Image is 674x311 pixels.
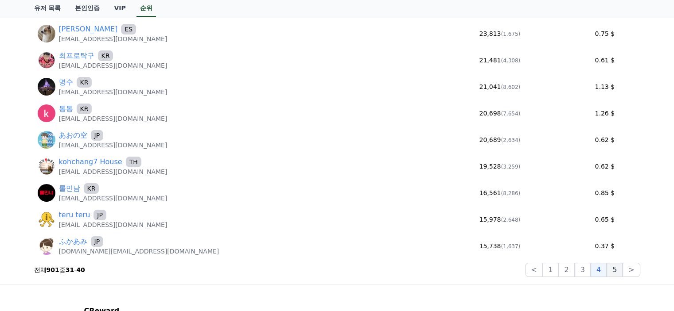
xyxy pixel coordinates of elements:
[38,104,55,122] img: https://lh3.googleusercontent.com/a/ACg8ocIBnWwqV0eXG_KuFoolGCfr3AxDWXc-3Vl4NaZtHcYys-323Q=s96-c
[91,236,104,247] span: JP
[501,217,520,223] span: (2,648)
[623,263,640,277] button: >
[38,184,55,202] img: https://lh3.googleusercontent.com/a/ACg8ocIRkcOePDkb8G556KPr_g5gDUzm96TACHS6QOMRMdmg6EqxY2Y=s96-c
[59,35,168,43] p: [EMAIL_ADDRESS][DOMAIN_NAME]
[38,78,55,96] img: http://k.kakaocdn.net/dn/b4uBtL/btsLNw5KgVN/QKZ7aqMfEl2ddIglP1J1kk/img_640x640.jpg
[501,58,520,64] span: (4,308)
[59,247,219,256] p: [DOMAIN_NAME][EMAIL_ADDRESS][DOMAIN_NAME]
[23,261,38,269] span: Home
[59,130,87,141] a: あおの空
[126,157,141,167] span: TH
[501,243,520,250] span: (1,637)
[59,194,168,203] p: [EMAIL_ADDRESS][DOMAIN_NAME]
[121,24,136,35] span: ES
[430,180,569,206] td: 16,561
[430,73,569,100] td: 21,041
[501,84,520,90] span: (8,602)
[47,266,59,273] strong: 901
[501,164,520,170] span: (3,259)
[430,20,569,47] td: 23,813
[38,131,55,149] img: https://lh3.googleusercontent.com/a/ACg8ocIvAJoFObXMDy8j3GEUtDl2EueTLeFxOlhrdwmRGUN399hDfX8=s96-c
[430,153,569,180] td: 19,528
[59,114,168,123] p: [EMAIL_ADDRESS][DOMAIN_NAME]
[58,248,114,270] a: Messages
[59,167,168,176] p: [EMAIL_ADDRESS][DOMAIN_NAME]
[542,263,558,277] button: 1
[59,220,168,229] p: [EMAIL_ADDRESS][DOMAIN_NAME]
[59,88,168,96] p: [EMAIL_ADDRESS][DOMAIN_NAME]
[34,265,85,274] p: 전체 중 -
[131,261,153,269] span: Settings
[84,183,99,194] span: KR
[569,153,640,180] td: 0.62 $
[66,266,74,273] strong: 31
[91,130,104,141] span: JP
[607,263,623,277] button: 5
[59,183,80,194] a: 롤민남
[38,157,55,175] img: https://lh3.googleusercontent.com/a/ACg8ocKohAQY4mFthNcF8HV6JIVfkQw2Kxt8dMl4AWasAVZUPH4otRo0uQ=s96-c
[59,77,73,88] a: 명수
[430,127,569,153] td: 20,689
[98,50,113,61] span: KR
[38,51,55,69] img: https://lh3.googleusercontent.com/a/ACg8ocJSPNmOv0RLXohwGcELNJhZFqhqS7qqFKD_tbaEIvnfsOMcAnlk=s96-c
[501,111,520,117] span: (7,654)
[430,47,569,73] td: 21,481
[59,61,168,70] p: [EMAIL_ADDRESS][DOMAIN_NAME]
[77,77,92,88] span: KR
[38,237,55,255] img: https://lh3.googleusercontent.com/a/ACg8ocL-bhtID8cVCBvxXEBqtjJxZdLrj6hrSos6TmjqZnf2Ebr7QF0=s96-c
[558,263,574,277] button: 2
[76,266,85,273] strong: 40
[77,104,92,114] span: KR
[591,263,607,277] button: 4
[525,263,542,277] button: <
[569,127,640,153] td: 0.62 $
[3,248,58,270] a: Home
[59,24,118,35] a: [PERSON_NAME]
[501,31,520,37] span: (1,675)
[569,20,640,47] td: 0.75 $
[569,47,640,73] td: 0.61 $
[59,104,73,114] a: 통통
[569,73,640,100] td: 1.13 $
[59,236,87,247] a: ふかあみ
[501,190,520,196] span: (8,286)
[59,210,90,220] a: teru teru
[59,50,94,61] a: 최프로탁구
[114,248,170,270] a: Settings
[569,180,640,206] td: 0.85 $
[59,157,122,167] a: kohchang7 House
[59,141,168,150] p: [EMAIL_ADDRESS][DOMAIN_NAME]
[38,211,55,228] img: https://lh3.googleusercontent.com/a/ACg8ocInbsarsBwaGz6uD2KYcdRWR0Zi81cgQ2RjLsTTP6BNHN9DSug=s96-c
[38,25,55,42] img: https://lh3.googleusercontent.com/a/ACg8ocJgvzLY4jLLFKsjl-4pJCkWCWrAnCBAqTwmouNYp_w6A8nSarTW=s96-c
[430,206,569,233] td: 15,978
[430,233,569,259] td: 15,738
[430,100,569,127] td: 20,698
[569,233,640,259] td: 0.37 $
[501,137,520,143] span: (2,634)
[74,262,100,269] span: Messages
[569,206,640,233] td: 0.65 $
[575,263,591,277] button: 3
[94,210,106,220] span: JP
[569,100,640,127] td: 1.26 $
